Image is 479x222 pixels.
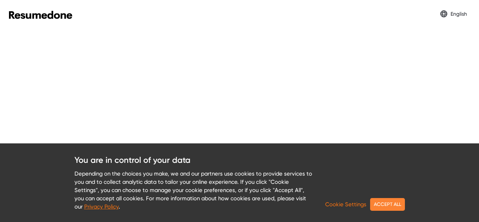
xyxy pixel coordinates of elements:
div: You are in control of your data [74,155,190,166]
button: English [440,6,467,23]
div: Depending on the choices you make, we and our partners use cookies to provide services to you and... [74,170,314,211]
button: ACCEPT ALL [370,198,405,211]
span: English [451,11,467,17]
div: Cookie Settings [325,200,366,209]
a: Privacy Policy [84,203,119,210]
